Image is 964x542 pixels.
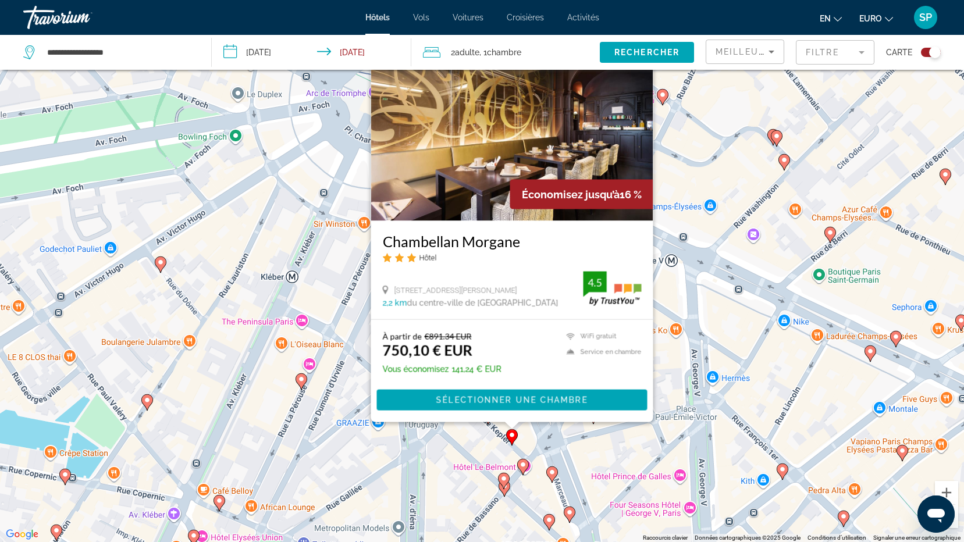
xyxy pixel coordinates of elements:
[583,272,641,306] img: trustyou-badge.svg
[455,48,479,57] span: Adulte
[376,395,647,404] a: Sélectionner une chambre
[643,534,688,542] button: Raccourcis clavier
[521,188,619,201] span: Économisez jusqu’à
[394,286,517,295] span: [STREET_ADDRESS][PERSON_NAME]
[567,13,599,22] a: Activités
[451,48,455,57] font: 2
[413,13,429,22] a: Vols
[3,527,41,542] a: Ouvrir cette zone dans Google Maps (dans une nouvelle fenêtre)
[917,495,955,533] iframe: Bouton de lancement de la fenêtre de messagerie
[365,13,390,22] a: Hôtels
[382,365,449,374] span: Vous économisez
[382,341,472,359] ins: 750,10 € EUR
[873,534,961,541] a: Signaler une erreur cartographique
[382,233,641,250] a: Chambellan Morgane
[382,253,641,263] div: Hôtel 3 étoiles
[436,395,587,405] span: Sélectionner une chambre
[886,44,912,60] span: Carte
[510,180,653,209] div: 16 %
[935,481,958,504] button: Zoom avant
[419,254,436,262] span: Hôtel
[23,2,140,33] a: Travorium
[3,527,41,542] img: Google (en anglais)
[919,12,932,23] span: SP
[453,13,483,22] a: Voitures
[859,10,893,27] button: Changer de devise
[487,48,521,57] span: Chambre
[716,45,774,59] mat-select: Trier par
[424,331,471,341] del: €891.34 EUR
[820,10,842,27] button: Changer la langue
[580,348,641,355] font: Service en chambre
[912,47,941,58] button: Basculer la carte
[382,298,407,308] span: 2,2 km
[382,331,421,341] span: À partir de
[716,47,819,56] span: Meilleures offres
[859,14,882,23] span: EURO
[695,534,801,541] span: Données cartographiques ©2025 Google
[808,534,866,541] a: Conditions d’utilisation (s’ouvre dans un nouvel onglet)
[600,42,694,63] button: Rechercher
[212,35,412,70] button: Date d’arrivée : 27 nov. 2025 Date de départ : 1 déc. 2025
[411,35,600,70] button: Voyageurs : 2 adultes, 0 enfants
[820,14,831,23] span: en
[583,276,606,290] div: 4.5
[371,35,653,221] img: Image de l’hôtel
[910,5,941,30] button: Menu utilisateur
[407,298,558,308] span: du centre-ville de [GEOGRAPHIC_DATA]
[580,333,616,340] font: WiFi gratuit
[479,48,487,57] font: , 1
[507,13,544,22] a: Croisières
[614,48,680,57] span: Rechercher
[796,40,874,65] button: Filtre
[376,390,647,411] button: Sélectionner une chambre
[451,365,501,374] font: 141,24 € EUR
